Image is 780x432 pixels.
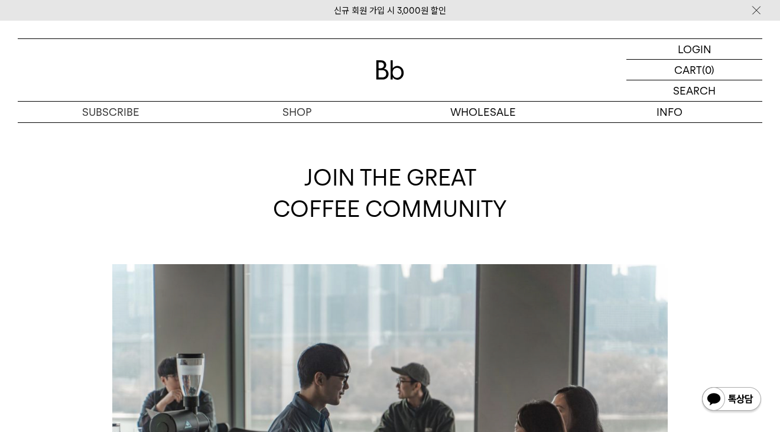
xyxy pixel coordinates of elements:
[673,80,716,101] p: SEARCH
[204,102,390,122] a: SHOP
[678,39,711,59] p: LOGIN
[273,164,507,222] span: JOIN THE GREAT COFFEE COMMUNITY
[18,102,204,122] a: SUBSCRIBE
[376,60,404,80] img: 로고
[701,386,762,414] img: 카카오톡 채널 1:1 채팅 버튼
[626,39,762,60] a: LOGIN
[334,5,446,16] a: 신규 회원 가입 시 3,000원 할인
[702,60,714,80] p: (0)
[674,60,702,80] p: CART
[390,102,576,122] p: WHOLESALE
[576,102,762,122] p: INFO
[626,60,762,80] a: CART (0)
